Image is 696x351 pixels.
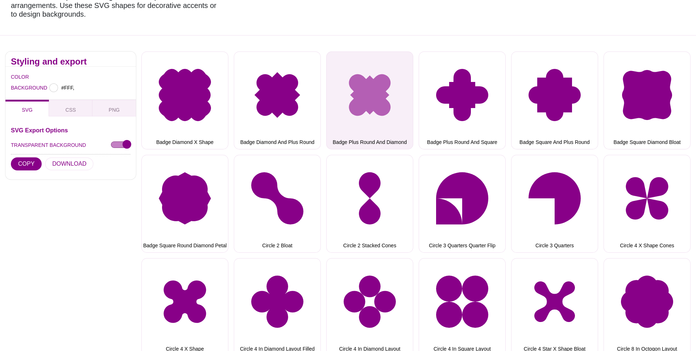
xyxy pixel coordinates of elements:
[109,107,120,113] span: PNG
[604,155,691,253] button: Circle 4 X Shape Cones
[141,155,228,253] button: Badge Square Round Diamond Petal
[511,51,598,149] button: Badge Square And Plus Round
[326,155,413,253] button: Circle 2 Stacked Cones
[49,100,92,116] button: CSS
[11,127,130,133] h3: SVG Export Options
[141,51,228,149] button: Badge Diamond X Shape
[326,51,413,149] button: Badge Plus Round And Diamond
[66,107,76,113] span: CSS
[92,100,136,116] button: PNG
[11,59,130,65] h2: Styling and export
[45,157,94,170] button: DOWNLOAD
[511,155,598,253] button: Circle 3 Quarters
[11,157,42,170] button: COPY
[419,51,506,149] button: Badge Plus Round And Square
[234,155,321,253] button: Circle 2 Bloat
[11,72,20,82] label: COLOR
[11,140,86,150] label: TRANSPARENT BACKGROUND
[11,83,20,92] label: BACKGROUND
[604,51,691,149] button: Badge Square Diamond Bloat
[419,155,506,253] button: Circle 3 Quarters Quarter Flip
[234,51,321,149] button: Badge Diamond And Plus Round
